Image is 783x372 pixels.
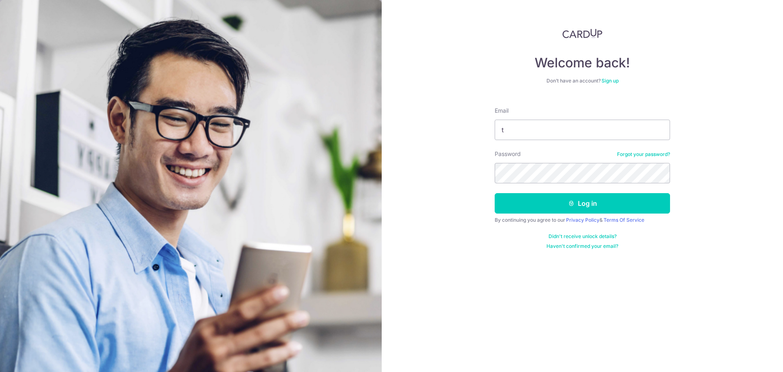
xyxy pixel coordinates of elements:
[617,151,670,158] a: Forgot your password?
[566,217,599,223] a: Privacy Policy
[604,217,644,223] a: Terms Of Service
[495,55,670,71] h4: Welcome back!
[562,29,602,38] img: CardUp Logo
[495,78,670,84] div: Don’t have an account?
[546,243,618,249] a: Haven't confirmed your email?
[495,120,670,140] input: Enter your Email
[495,107,509,115] label: Email
[602,78,619,84] a: Sign up
[549,233,617,240] a: Didn't receive unlock details?
[495,193,670,214] button: Log in
[495,217,670,223] div: By continuing you agree to our &
[495,150,521,158] label: Password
